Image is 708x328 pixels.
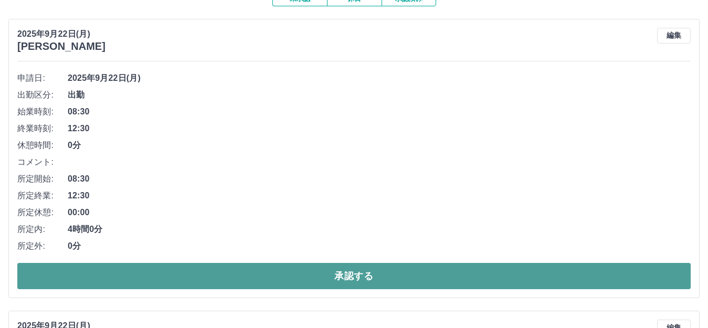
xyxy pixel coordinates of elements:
span: 12:30 [68,189,691,202]
span: 所定休憩: [17,206,68,219]
span: 08:30 [68,105,691,118]
span: 0分 [68,139,691,152]
span: 0分 [68,240,691,252]
span: 出勤区分: [17,89,68,101]
p: 2025年9月22日(月) [17,28,105,40]
span: 申請日: [17,72,68,84]
span: 00:00 [68,206,691,219]
span: 所定終業: [17,189,68,202]
button: 編集 [657,28,691,44]
span: 所定外: [17,240,68,252]
span: 12:30 [68,122,691,135]
button: 承認する [17,263,691,289]
h3: [PERSON_NAME] [17,40,105,52]
span: 所定内: [17,223,68,236]
span: 08:30 [68,173,691,185]
span: 2025年9月22日(月) [68,72,691,84]
span: 始業時刻: [17,105,68,118]
span: 所定開始: [17,173,68,185]
span: 終業時刻: [17,122,68,135]
span: 休憩時間: [17,139,68,152]
span: 4時間0分 [68,223,691,236]
span: コメント: [17,156,68,168]
span: 出勤 [68,89,691,101]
